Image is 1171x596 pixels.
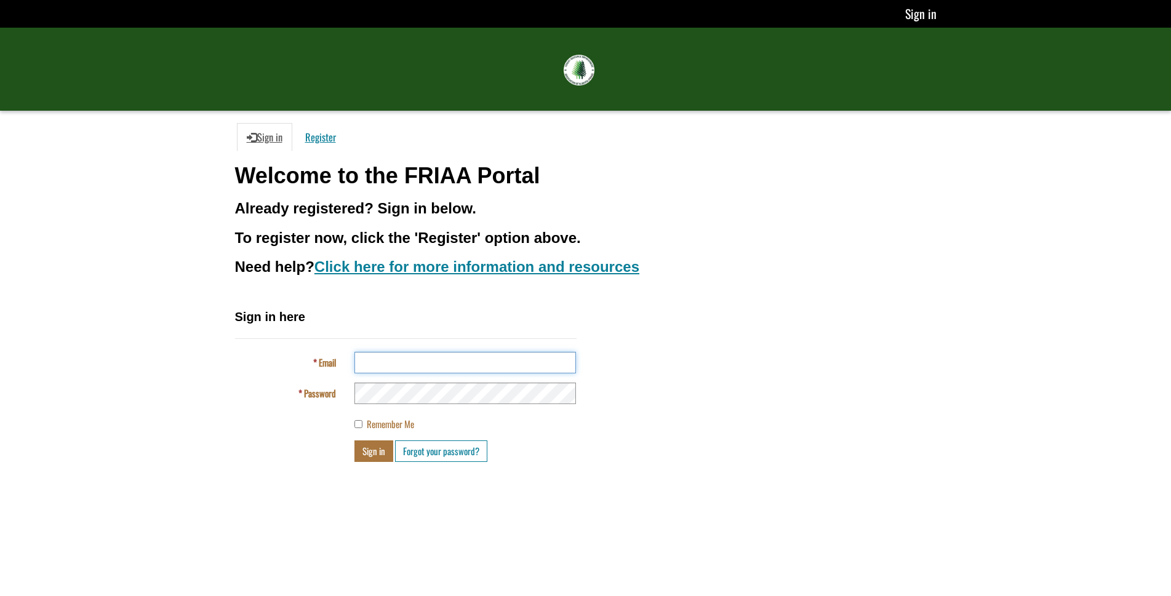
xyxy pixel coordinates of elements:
[235,164,937,188] h1: Welcome to the FRIAA Portal
[564,55,594,85] img: FRIAA Submissions Portal
[367,417,414,431] span: Remember Me
[314,258,639,275] a: Click here for more information and resources
[304,386,336,400] span: Password
[354,440,393,462] button: Sign in
[319,356,336,369] span: Email
[235,259,937,275] h3: Need help?
[354,420,362,428] input: Remember Me
[295,123,346,151] a: Register
[235,310,305,324] span: Sign in here
[905,4,937,23] a: Sign in
[235,201,937,217] h3: Already registered? Sign in below.
[237,123,292,151] a: Sign in
[235,230,937,246] h3: To register now, click the 'Register' option above.
[395,440,487,462] a: Forgot your password?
